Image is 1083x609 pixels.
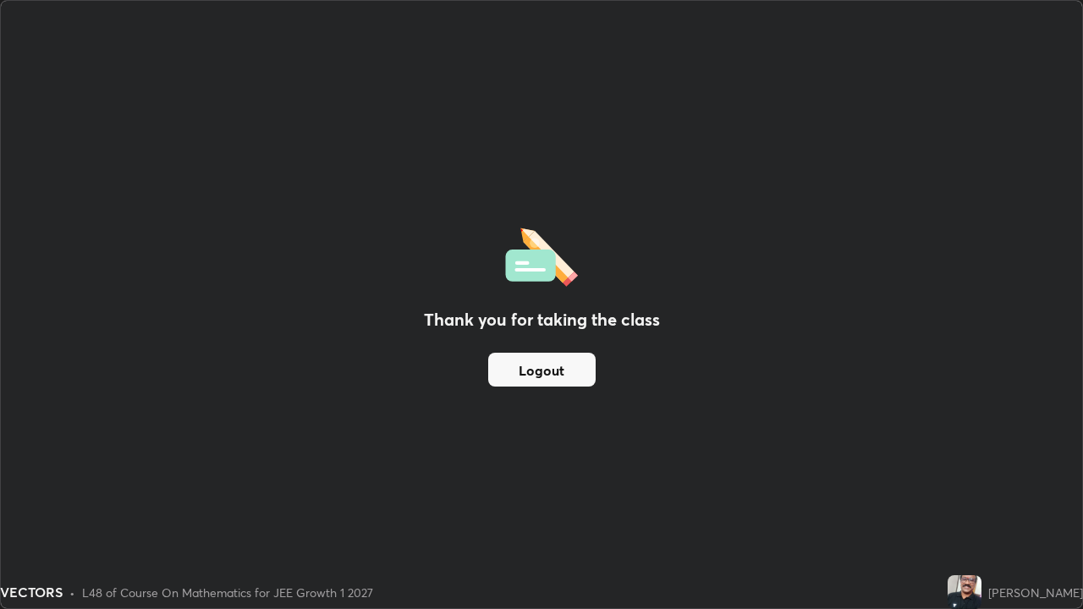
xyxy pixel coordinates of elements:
[505,222,578,287] img: offlineFeedback.1438e8b3.svg
[948,575,981,609] img: 020e023223db44b3b855fec2c82464f0.jpg
[488,353,596,387] button: Logout
[988,584,1083,601] div: [PERSON_NAME]
[82,584,373,601] div: L48 of Course On Mathematics for JEE Growth 1 2027
[424,307,660,332] h2: Thank you for taking the class
[69,584,75,601] div: •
